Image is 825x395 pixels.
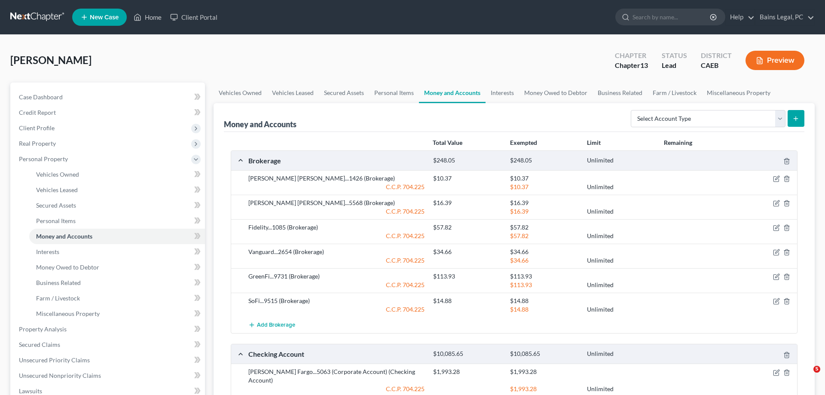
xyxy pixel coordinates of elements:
[244,232,429,240] div: C.C.P. 704.225
[244,174,429,183] div: [PERSON_NAME] [PERSON_NAME]...1426 (Brokerage)
[583,385,660,393] div: Unlimited
[19,387,42,395] span: Lawsuits
[36,279,81,286] span: Business Related
[506,156,583,165] div: $248.05
[746,51,804,70] button: Preview
[12,89,205,105] a: Case Dashboard
[583,256,660,265] div: Unlimited
[36,171,79,178] span: Vehicles Owned
[319,83,369,103] a: Secured Assets
[129,9,166,25] a: Home
[583,305,660,314] div: Unlimited
[12,352,205,368] a: Unsecured Priority Claims
[615,61,648,70] div: Chapter
[506,223,583,232] div: $57.82
[36,263,99,271] span: Money Owed to Debtor
[244,297,429,305] div: SoFi...9515 (Brokerage)
[587,139,601,146] strong: Limit
[36,217,76,224] span: Personal Items
[29,275,205,291] a: Business Related
[19,341,60,348] span: Secured Claims
[583,281,660,289] div: Unlimited
[419,83,486,103] a: Money and Accounts
[166,9,222,25] a: Client Portal
[36,202,76,209] span: Secured Assets
[244,207,429,216] div: C.C.P. 704.225
[506,174,583,183] div: $10.37
[36,294,80,302] span: Farm / Livestock
[429,156,506,165] div: $248.05
[615,51,648,61] div: Chapter
[10,54,92,66] span: [PERSON_NAME]
[224,119,296,129] div: Money and Accounts
[257,322,295,329] span: Add Brokerage
[29,213,205,229] a: Personal Items
[29,244,205,260] a: Interests
[506,248,583,256] div: $34.66
[29,182,205,198] a: Vehicles Leased
[506,232,583,240] div: $57.82
[506,256,583,265] div: $34.66
[244,199,429,207] div: [PERSON_NAME] [PERSON_NAME]...5568 (Brokerage)
[506,207,583,216] div: $16.39
[662,61,687,70] div: Lead
[519,83,593,103] a: Money Owed to Debtor
[506,272,583,281] div: $113.93
[36,310,100,317] span: Miscellaneous Property
[664,139,692,146] strong: Remaining
[244,305,429,314] div: C.C.P. 704.225
[244,272,429,281] div: GreenFi...9731 (Brokerage)
[583,183,660,191] div: Unlimited
[701,51,732,61] div: District
[244,281,429,289] div: C.C.P. 704.225
[29,167,205,182] a: Vehicles Owned
[19,325,67,333] span: Property Analysis
[36,186,78,193] span: Vehicles Leased
[506,367,583,376] div: $1,993.28
[726,9,755,25] a: Help
[506,350,583,358] div: $10,085.65
[248,317,295,333] button: Add Brokerage
[36,233,92,240] span: Money and Accounts
[506,305,583,314] div: $14.88
[429,174,506,183] div: $10.37
[755,9,814,25] a: Bains Legal, PC
[506,281,583,289] div: $113.93
[19,356,90,364] span: Unsecured Priority Claims
[429,199,506,207] div: $16.39
[244,223,429,232] div: Fidelity...1085 (Brokerage)
[429,272,506,281] div: $113.93
[90,14,119,21] span: New Case
[19,372,101,379] span: Unsecured Nonpriority Claims
[583,350,660,358] div: Unlimited
[29,291,205,306] a: Farm / Livestock
[506,183,583,191] div: $10.37
[19,109,56,116] span: Credit Report
[214,83,267,103] a: Vehicles Owned
[29,229,205,244] a: Money and Accounts
[244,367,429,385] div: [PERSON_NAME] Fargo...5063 (Corporate Account) (Checking Account)
[593,83,648,103] a: Business Related
[36,248,59,255] span: Interests
[506,297,583,305] div: $14.88
[632,9,711,25] input: Search by name...
[662,51,687,61] div: Status
[12,337,205,352] a: Secured Claims
[244,248,429,256] div: Vanguard...2654 (Brokerage)
[506,385,583,393] div: $1,993.28
[19,124,55,132] span: Client Profile
[19,140,56,147] span: Real Property
[506,199,583,207] div: $16.39
[267,83,319,103] a: Vehicles Leased
[244,256,429,265] div: C.C.P. 704.225
[510,139,537,146] strong: Exempted
[429,367,506,376] div: $1,993.28
[29,260,205,275] a: Money Owed to Debtor
[796,366,816,386] iframe: Intercom live chat
[583,232,660,240] div: Unlimited
[19,93,63,101] span: Case Dashboard
[583,156,660,165] div: Unlimited
[583,207,660,216] div: Unlimited
[429,297,506,305] div: $14.88
[19,155,68,162] span: Personal Property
